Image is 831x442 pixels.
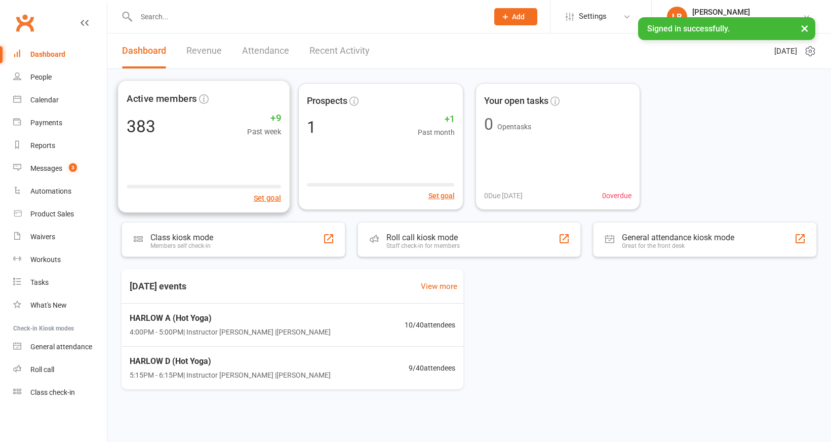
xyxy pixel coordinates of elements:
div: 383 [127,118,155,135]
span: 0 overdue [602,190,631,201]
div: What's New [30,301,67,309]
div: Calendar [30,96,59,104]
span: HARLOW D (Hot Yoga) [130,355,331,368]
a: Dashboard [122,33,166,68]
div: General attendance kiosk mode [622,233,734,242]
input: Search... [133,10,481,24]
div: Dashboard [30,50,65,58]
div: Roll call [30,365,54,374]
div: LB [667,7,687,27]
div: Staff check-in for members [386,242,460,249]
div: General attendance [30,343,92,351]
button: Add [494,8,537,25]
div: Roll call kiosk mode [386,233,460,242]
span: 4:00PM - 5:00PM | Instructor [PERSON_NAME] | [PERSON_NAME] [130,326,331,338]
a: Messages 3 [13,157,107,180]
div: Workouts [30,255,61,264]
div: Messages [30,164,62,172]
div: [PERSON_NAME] [692,8,803,17]
span: Open tasks [497,123,531,131]
div: Reports [30,141,55,150]
a: General attendance kiosk mode [13,336,107,358]
a: Calendar [13,89,107,112]
div: Members self check-in [150,242,213,249]
span: 3 [69,163,77,172]
span: +9 [247,110,281,126]
span: [DATE] [774,45,797,57]
a: Clubworx [12,10,37,35]
span: Prospects [307,94,347,108]
a: Class kiosk mode [13,381,107,404]
span: +1 [418,112,455,127]
span: Settings [579,5,607,28]
span: Add [512,13,525,21]
a: Attendance [242,33,289,68]
div: People [30,73,52,81]
span: Active members [127,91,196,106]
div: Payments [30,119,62,127]
h3: [DATE] events [122,277,194,296]
span: Past week [247,126,281,137]
span: 9 / 40 attendees [409,362,455,374]
div: Great for the front desk [622,242,734,249]
div: Automations [30,187,71,195]
div: 1 [307,119,316,135]
a: Reports [13,134,107,157]
span: 0 Due [DATE] [484,190,523,201]
a: Revenue [186,33,222,68]
div: Class check-in [30,388,75,396]
div: 0 [484,116,493,132]
div: Product Sales [30,210,74,218]
div: Tasks [30,278,49,286]
a: What's New [13,294,107,317]
a: Waivers [13,226,107,248]
span: 5:15PM - 6:15PM | Instructor [PERSON_NAME] | [PERSON_NAME] [130,370,331,381]
button: × [796,17,814,39]
a: People [13,66,107,89]
div: Class kiosk mode [150,233,213,242]
span: HARLOW A (Hot Yoga) [130,312,331,325]
a: Workouts [13,248,107,271]
a: Product Sales [13,203,107,226]
div: Harlow Hot Yoga, Pilates and Barre [692,17,803,26]
span: 10 / 40 attendees [405,319,455,330]
div: Waivers [30,233,55,241]
a: Payments [13,112,107,134]
a: Recent Activity [309,33,370,68]
a: Dashboard [13,43,107,66]
span: Your open tasks [484,94,548,108]
span: Past month [418,127,455,138]
a: View more [421,280,457,292]
a: Roll call [13,358,107,381]
a: Tasks [13,271,107,294]
span: Signed in successfully. [647,24,730,33]
a: Automations [13,180,107,203]
button: Set goal [254,192,281,204]
button: Set goal [428,190,455,201]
